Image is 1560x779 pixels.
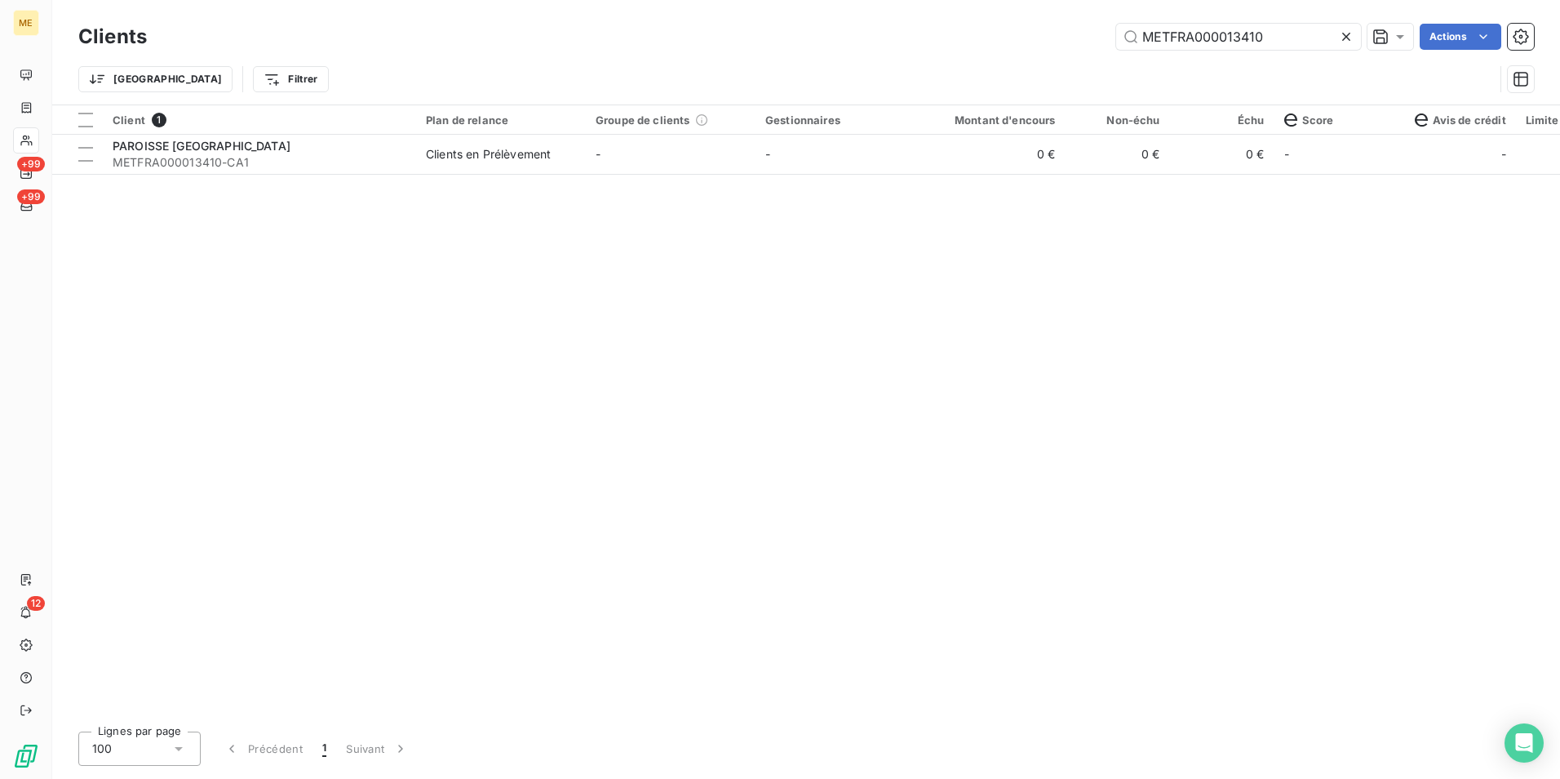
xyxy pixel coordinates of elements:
[17,157,45,171] span: +99
[27,596,45,611] span: 12
[765,147,770,161] span: -
[78,22,147,51] h3: Clients
[253,66,328,92] button: Filtrer
[152,113,166,127] span: 1
[1420,24,1501,50] button: Actions
[1075,114,1160,127] div: Non-échu
[113,139,290,153] span: PAROISSE [GEOGRAPHIC_DATA]
[426,114,576,127] div: Plan de relance
[322,741,326,757] span: 1
[765,114,915,127] div: Gestionnaires
[92,741,112,757] span: 100
[13,743,39,769] img: Logo LeanPay
[1505,723,1544,763] div: Open Intercom Messenger
[78,66,233,92] button: [GEOGRAPHIC_DATA]
[312,732,336,766] button: 1
[426,146,551,162] div: Clients en Prélèvement
[1274,135,1405,174] td: -
[596,147,601,161] span: -
[1284,114,1334,127] span: Score
[336,732,419,766] button: Suivant
[1116,24,1361,50] input: Rechercher
[113,114,145,127] span: Client
[1405,135,1516,174] td: -
[13,10,39,36] div: ME
[1180,114,1265,127] div: Échu
[1415,114,1506,127] span: Avis de crédit
[935,114,1056,127] div: Montant d'encours
[596,114,690,127] span: Groupe de clients
[925,135,1066,174] td: 0 €
[17,189,45,204] span: +99
[214,732,312,766] button: Précédent
[113,154,406,171] span: METFRA000013410-CA1
[1066,135,1170,174] td: 0 €
[1170,135,1274,174] td: 0 €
